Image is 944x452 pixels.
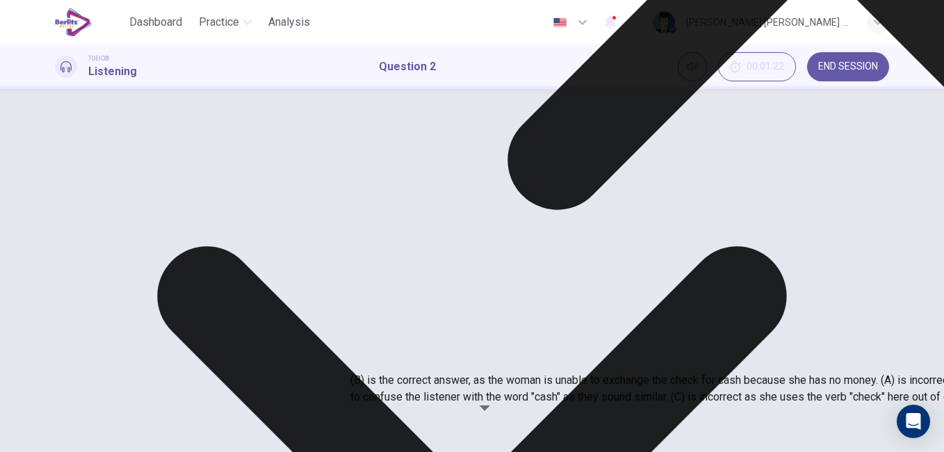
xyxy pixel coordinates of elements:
[199,14,239,31] span: Practice
[88,54,109,63] span: TOEIC®
[897,405,930,438] div: Open Intercom Messenger
[88,63,137,80] h1: Listening
[129,14,182,31] span: Dashboard
[55,8,92,36] img: EduSynch logo
[268,14,310,31] span: Analysis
